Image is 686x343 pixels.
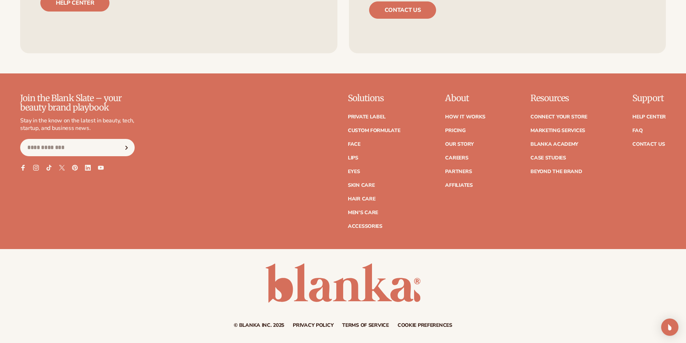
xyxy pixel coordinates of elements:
a: Case Studies [530,155,566,161]
a: Connect your store [530,114,587,119]
a: Hair Care [348,197,375,202]
p: Solutions [348,94,400,103]
a: Marketing services [530,128,585,133]
a: Custom formulate [348,128,400,133]
a: How It Works [445,114,485,119]
a: Accessories [348,224,382,229]
button: Subscribe [118,139,134,156]
a: Help Center [632,114,666,119]
p: Stay in the know on the latest in beauty, tech, startup, and business news. [20,117,135,132]
a: Lips [348,155,358,161]
a: Pricing [445,128,465,133]
a: FAQ [632,128,642,133]
a: Careers [445,155,468,161]
a: Privacy policy [293,323,333,328]
a: Face [348,142,360,147]
a: Partners [445,169,472,174]
a: Affiliates [445,183,472,188]
p: About [445,94,485,103]
a: Contact Us [632,142,665,147]
a: Men's Care [348,210,378,215]
a: Cookie preferences [398,323,452,328]
a: Blanka Academy [530,142,578,147]
p: Support [632,94,666,103]
a: Beyond the brand [530,169,582,174]
a: Terms of service [342,323,389,328]
a: Eyes [348,169,360,174]
div: Open Intercom Messenger [661,319,678,336]
a: Skin Care [348,183,375,188]
p: Resources [530,94,587,103]
p: Join the Blank Slate – your beauty brand playbook [20,94,135,113]
small: © Blanka Inc. 2025 [234,322,284,329]
a: Private label [348,114,385,119]
a: Contact us [369,1,436,19]
a: Our Story [445,142,474,147]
